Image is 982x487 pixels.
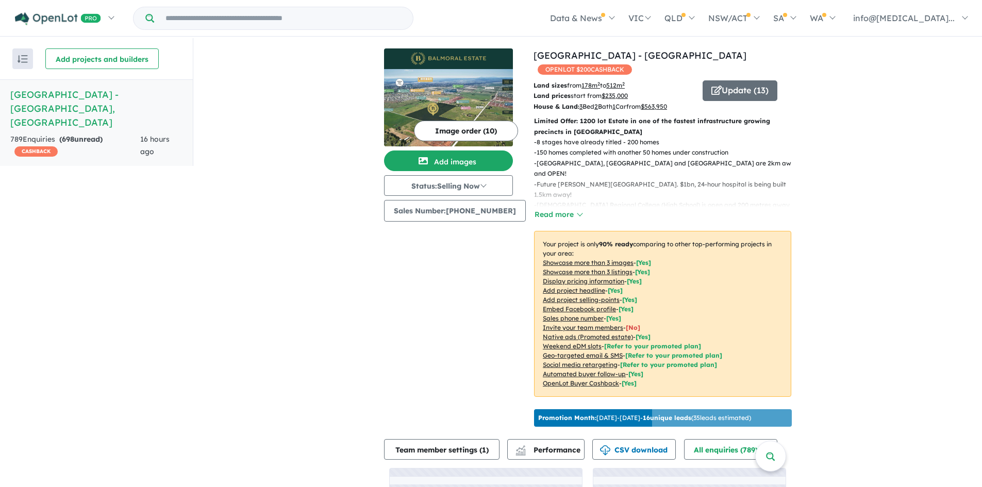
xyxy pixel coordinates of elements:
[581,81,600,89] u: 178 m
[534,80,695,91] p: from
[543,305,616,313] u: Embed Facebook profile
[534,179,800,200] p: - Future [PERSON_NAME][GEOGRAPHIC_DATA]. $1bn, 24-hour hospital is being built 1.5km away!
[534,147,800,158] p: - 150 homes completed with another 50 homes under construction
[684,439,777,460] button: All enquiries (789)
[534,200,800,221] p: - [DEMOGRAPHIC_DATA] Regional College (High School) is open and 200 metres away from the estate! ...
[622,379,637,387] span: [Yes]
[543,370,626,378] u: Automated buyer follow-up
[15,12,101,25] img: Openlot PRO Logo White
[534,102,695,112] p: Bed Bath Car from
[608,287,623,294] span: [ Yes ]
[543,333,633,341] u: Native ads (Promoted estate)
[384,439,500,460] button: Team member settings (1)
[543,361,618,368] u: Social media retargeting
[384,69,513,146] img: Balmoral Estate - Strathtulloh
[612,103,615,110] u: 1
[619,305,634,313] span: [ Yes ]
[384,175,513,196] button: Status:Selling Now
[538,414,596,422] b: Promotion Month:
[597,81,600,87] sup: 2
[543,268,633,276] u: Showcase more than 3 listings
[604,342,701,350] span: [Refer to your promoted plan]
[534,209,582,221] button: Read more
[643,414,691,422] b: 16 unique leads
[538,64,632,75] span: OPENLOT $ 200 CASHBACK
[534,103,579,110] b: House & Land:
[600,81,625,89] span: to
[517,445,580,455] span: Performance
[543,296,620,304] u: Add project selling-points
[384,150,513,171] button: Add images
[14,146,58,157] span: CASHBACK
[635,268,650,276] span: [ Yes ]
[516,445,525,451] img: line-chart.svg
[543,314,604,322] u: Sales phone number
[507,439,585,460] button: Performance
[534,92,571,99] b: Land prices
[534,158,800,179] p: - [GEOGRAPHIC_DATA], [GEOGRAPHIC_DATA] and [GEOGRAPHIC_DATA] are 2km away and OPEN!
[538,413,751,423] p: [DATE] - [DATE] - ( 35 leads estimated)
[853,13,955,23] span: info@[MEDICAL_DATA]...
[602,92,628,99] u: $ 235,000
[534,231,791,397] p: Your project is only comparing to other top-performing projects in your area: - - - - - - - - - -...
[10,88,182,129] h5: [GEOGRAPHIC_DATA] - [GEOGRAPHIC_DATA] , [GEOGRAPHIC_DATA]
[534,137,800,147] p: - 8 stages have already titled - 200 homes
[156,7,411,29] input: Try estate name, suburb, builder or developer
[606,314,621,322] span: [ Yes ]
[534,91,695,101] p: start from
[482,445,486,455] span: 1
[543,277,624,285] u: Display pricing information
[140,135,170,156] span: 16 hours ago
[543,287,605,294] u: Add project headline
[10,133,140,158] div: 789 Enquir ies
[641,103,667,110] u: $ 563,950
[534,49,746,61] a: [GEOGRAPHIC_DATA] - [GEOGRAPHIC_DATA]
[594,103,598,110] u: 2
[18,55,28,63] img: sort.svg
[636,333,651,341] span: [Yes]
[622,296,637,304] span: [ Yes ]
[45,48,159,69] button: Add projects and builders
[703,80,777,101] button: Update (13)
[626,324,640,331] span: [ No ]
[534,116,791,137] p: Limited Offer: 1200 lot Estate in one of the fastest infrastructure growing precincts in [GEOGRAP...
[628,370,643,378] span: [Yes]
[599,240,633,248] b: 90 % ready
[515,449,526,456] img: bar-chart.svg
[627,277,642,285] span: [ Yes ]
[543,351,623,359] u: Geo-targeted email & SMS
[600,445,610,456] img: download icon
[620,361,717,368] span: [Refer to your promoted plan]
[384,200,526,222] button: Sales Number:[PHONE_NUMBER]
[388,53,509,65] img: Balmoral Estate - Strathtulloh Logo
[636,259,651,266] span: [ Yes ]
[622,81,625,87] sup: 2
[543,342,602,350] u: Weekend eDM slots
[543,259,634,266] u: Showcase more than 3 images
[579,103,582,110] u: 3
[534,81,567,89] b: Land sizes
[543,379,619,387] u: OpenLot Buyer Cashback
[543,324,623,331] u: Invite your team members
[62,135,74,144] span: 698
[625,351,722,359] span: [Refer to your promoted plan]
[384,48,513,146] a: Balmoral Estate - Strathtulloh LogoBalmoral Estate - Strathtulloh
[59,135,103,144] strong: ( unread)
[606,81,625,89] u: 512 m
[414,121,518,141] button: Image order (10)
[592,439,676,460] button: CSV download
